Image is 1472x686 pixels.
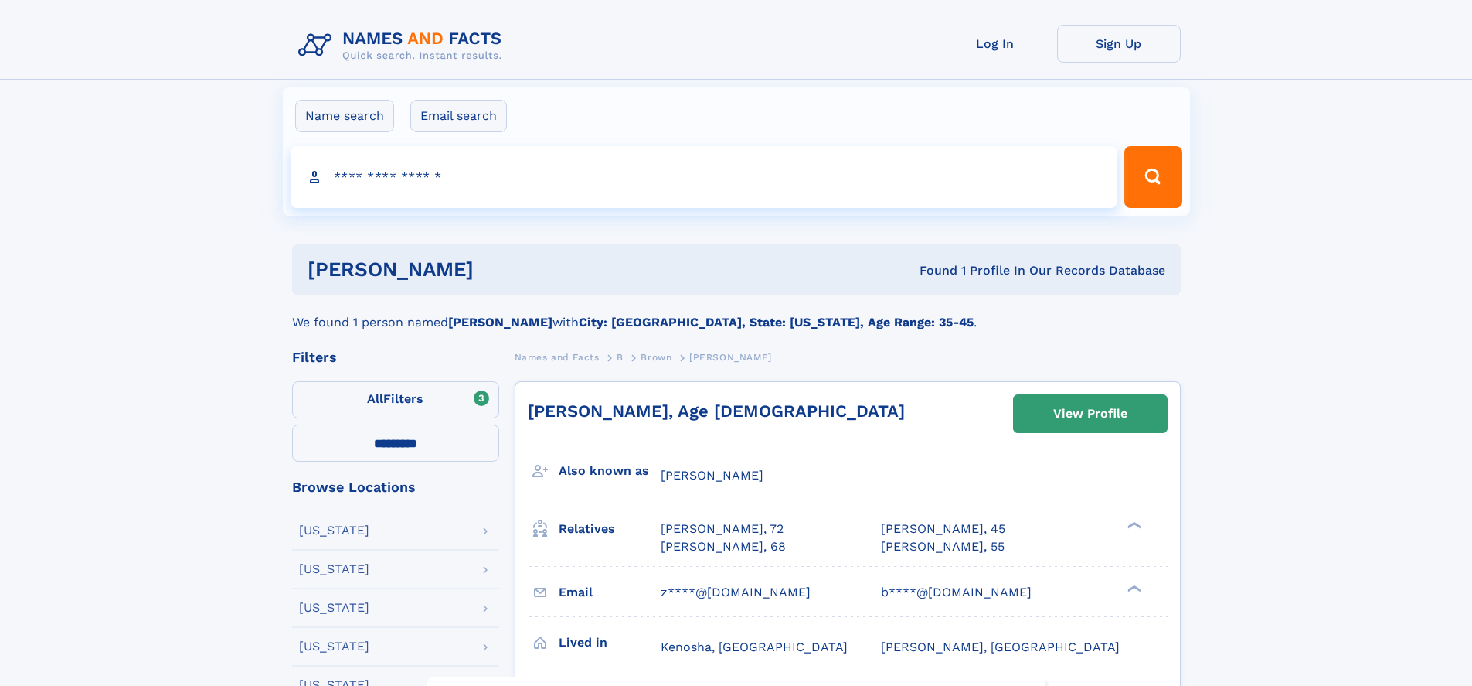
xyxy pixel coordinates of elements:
[1057,25,1181,63] a: Sign Up
[1053,396,1127,432] div: View Profile
[579,315,974,329] b: City: [GEOGRAPHIC_DATA], State: [US_STATE], Age Range: 35-45
[299,524,369,537] div: [US_STATE]
[515,347,600,367] a: Names and Facts
[641,352,671,363] span: Brown
[410,100,507,132] label: Email search
[641,347,671,367] a: Brown
[661,640,848,654] span: Kenosha, [GEOGRAPHIC_DATA]
[559,458,661,484] h3: Also known as
[559,579,661,606] h3: Email
[367,391,383,406] span: All
[299,640,369,653] div: [US_STATE]
[528,401,905,421] a: [PERSON_NAME], Age [DEMOGRAPHIC_DATA]
[1124,583,1142,593] div: ❯
[559,516,661,542] h3: Relatives
[881,520,1005,538] a: [PERSON_NAME], 45
[308,260,697,279] h1: [PERSON_NAME]
[1014,395,1167,432] a: View Profile
[292,480,499,494] div: Browse Locations
[292,381,499,418] label: Filters
[617,347,624,367] a: B
[1124,146,1181,208] button: Search Button
[933,25,1057,63] a: Log In
[881,640,1120,654] span: [PERSON_NAME], [GEOGRAPHIC_DATA]
[295,100,394,132] label: Name search
[661,538,786,555] a: [PERSON_NAME], 68
[299,563,369,575] div: [US_STATE]
[617,352,624,363] span: B
[559,630,661,656] h3: Lived in
[696,262,1165,279] div: Found 1 Profile In Our Records Database
[292,295,1181,332] div: We found 1 person named with .
[448,315,552,329] b: [PERSON_NAME]
[1124,520,1142,531] div: ❯
[661,468,763,483] span: [PERSON_NAME]
[292,25,515,67] img: Logo Names and Facts
[291,146,1118,208] input: search input
[689,352,772,363] span: [PERSON_NAME]
[881,538,1005,555] a: [PERSON_NAME], 55
[292,350,499,364] div: Filters
[299,602,369,614] div: [US_STATE]
[661,520,784,538] a: [PERSON_NAME], 72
